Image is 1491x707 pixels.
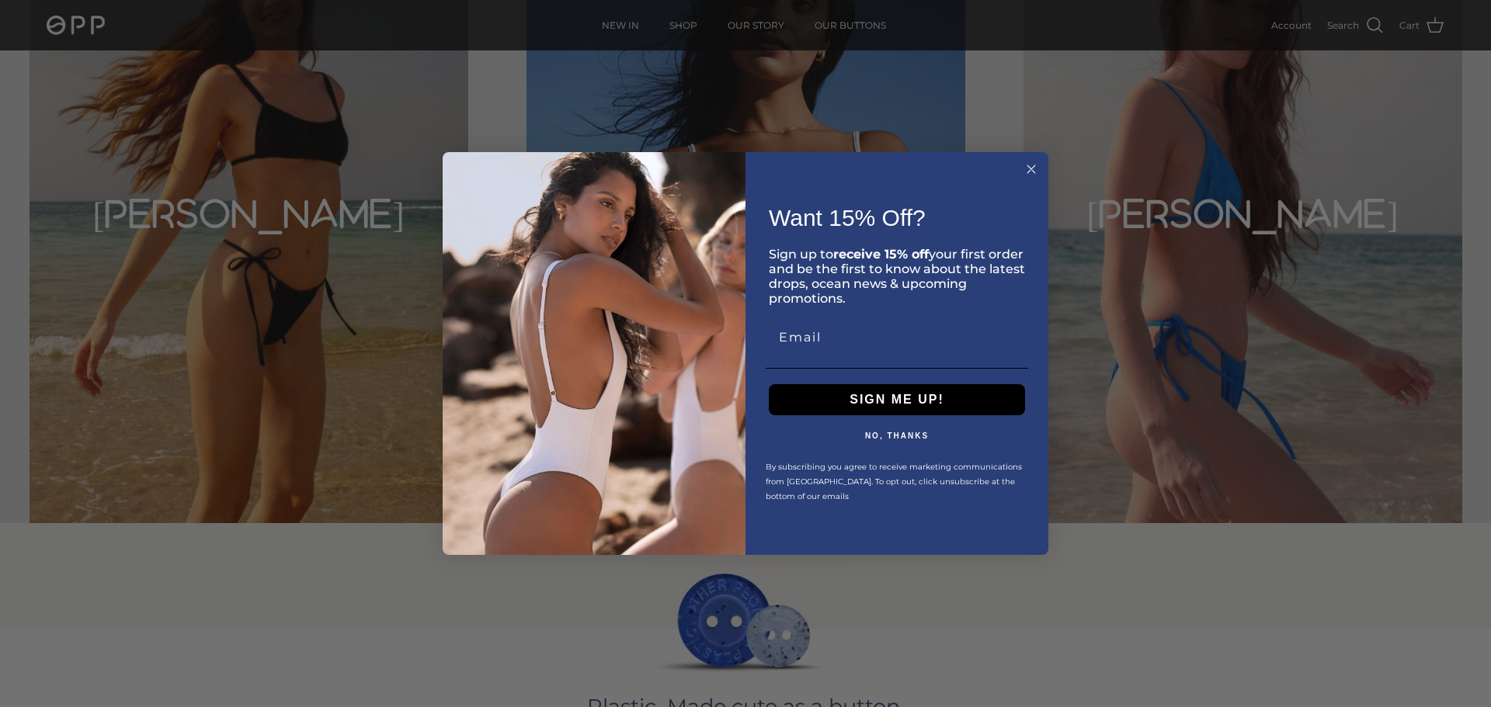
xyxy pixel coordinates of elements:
span: By subscribing you agree to receive marketing communications from [GEOGRAPHIC_DATA]. To opt out, ... [766,462,1022,501]
button: Close dialog [1022,160,1041,178]
input: Email [766,321,1028,352]
span: Want 15% Off? ​ [769,205,932,230]
img: 3ab39106-49ab-4770-be76-3140c6b82a4b.jpeg [443,152,745,556]
img: underline [766,368,1028,369]
button: SIGN ME UP! [769,384,1025,415]
span: Sign up to your first order and be the first to know about the latest drops, ocean news & upcomin... [769,247,1025,306]
button: NO, THANKS [766,431,1028,442]
strong: receive 15% off [833,247,929,262]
